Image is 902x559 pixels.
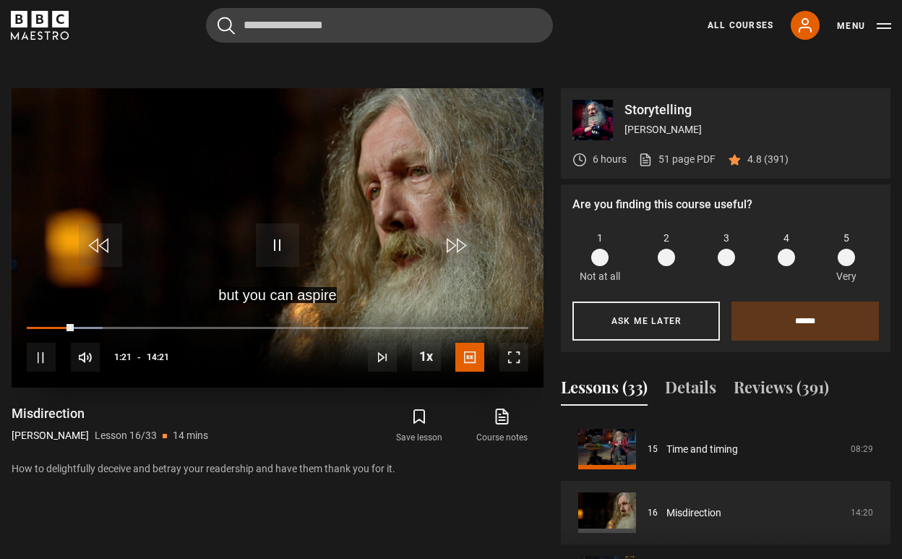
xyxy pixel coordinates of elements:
[12,428,89,443] p: [PERSON_NAME]
[666,505,721,521] a: Misdirection
[580,269,620,284] p: Not at all
[734,375,829,406] button: Reviews (391)
[597,231,603,246] span: 1
[173,428,208,443] p: 14 mins
[461,405,544,447] a: Course notes
[206,8,553,43] input: Search
[137,352,141,362] span: -
[412,342,441,371] button: Playback Rate
[11,11,69,40] svg: BBC Maestro
[114,344,132,370] span: 1:21
[12,88,544,388] video-js: Video Player
[455,343,484,372] button: Captions
[832,269,860,284] p: Very
[783,231,789,246] span: 4
[12,461,544,477] p: How to delightfully deceive and betray your readership and have them thank you for it.
[572,196,879,213] p: Are you finding this course useful?
[368,343,397,372] button: Next Lesson
[593,152,627,167] p: 6 hours
[837,19,891,33] button: Toggle navigation
[12,405,208,422] h1: Misdirection
[638,152,716,167] a: 51 page PDF
[666,442,738,457] a: Time and timing
[378,405,460,447] button: Save lesson
[147,344,169,370] span: 14:21
[218,17,235,35] button: Submit the search query
[843,231,849,246] span: 5
[27,327,528,330] div: Progress Bar
[572,302,720,341] button: Ask me later
[95,428,157,443] p: Lesson 16/33
[665,375,716,406] button: Details
[27,343,56,372] button: Pause
[624,103,879,116] p: Storytelling
[71,343,100,372] button: Mute
[708,19,773,32] a: All Courses
[624,122,879,137] p: [PERSON_NAME]
[747,152,789,167] p: 4.8 (391)
[499,343,528,372] button: Fullscreen
[723,231,729,246] span: 3
[561,375,648,406] button: Lessons (33)
[663,231,669,246] span: 2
